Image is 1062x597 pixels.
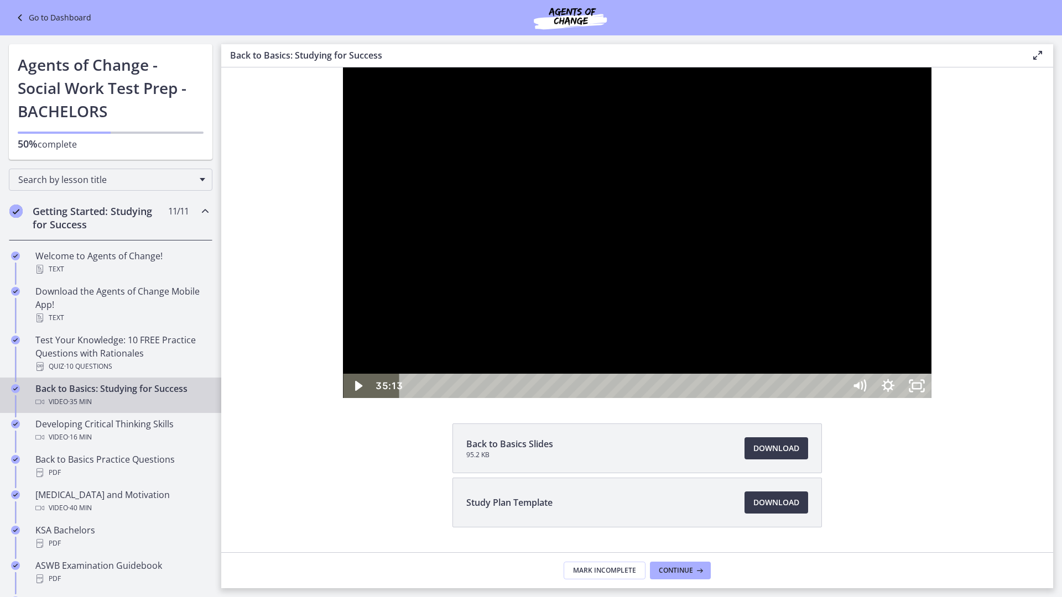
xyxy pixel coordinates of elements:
span: Study Plan Template [466,496,553,509]
div: Welcome to Agents of Change! [35,249,208,276]
i: Completed [11,252,20,260]
span: 50% [18,137,38,150]
div: Search by lesson title [9,169,212,191]
span: 95.2 KB [466,451,553,459]
img: Agents of Change Social Work Test Prep [504,4,637,31]
i: Completed [9,205,23,218]
iframe: Video Lesson [221,67,1053,398]
i: Completed [11,420,20,428]
button: Mute [624,306,653,331]
div: KSA Bachelors [35,523,208,550]
div: Back to Basics Practice Questions [35,453,208,479]
i: Completed [11,490,20,499]
div: Back to Basics: Studying for Success [35,382,208,409]
span: Back to Basics Slides [466,437,553,451]
h1: Agents of Change - Social Work Test Prep - BACHELORS [18,53,204,123]
span: Search by lesson title [18,174,194,186]
div: ASWB Examination Guidebook [35,559,208,585]
span: 11 / 11 [168,205,189,218]
span: · 40 min [68,501,92,515]
div: PDF [35,537,208,550]
span: Download [753,442,799,455]
div: Quiz [35,360,208,373]
div: Video [35,395,208,409]
div: PDF [35,466,208,479]
button: Unfullscreen [681,306,710,331]
div: Text [35,263,208,276]
div: Text [35,311,208,324]
a: Go to Dashboard [13,11,91,24]
div: Video [35,431,208,444]
i: Completed [11,287,20,296]
a: Download [745,491,808,514]
button: Mark Incomplete [564,562,645,579]
h2: Getting Started: Studying for Success [33,205,168,231]
div: [MEDICAL_DATA] and Motivation [35,488,208,515]
button: Show settings menu [653,306,681,331]
div: Developing Critical Thinking Skills [35,417,208,444]
i: Completed [11,561,20,570]
i: Completed [11,526,20,535]
i: Completed [11,336,20,344]
span: Continue [659,566,693,575]
p: complete [18,137,204,151]
button: Continue [650,562,711,579]
div: Video [35,501,208,515]
i: Completed [11,455,20,464]
div: PDF [35,572,208,585]
span: · 16 min [68,431,92,444]
div: Test Your Knowledge: 10 FREE Practice Questions with Rationales [35,333,208,373]
span: Download [753,496,799,509]
i: Completed [11,384,20,393]
a: Download [745,437,808,459]
span: Mark Incomplete [573,566,636,575]
span: · 35 min [68,395,92,409]
span: · 10 Questions [64,360,112,373]
div: Download the Agents of Change Mobile App! [35,285,208,324]
h3: Back to Basics: Studying for Success [230,49,1013,62]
